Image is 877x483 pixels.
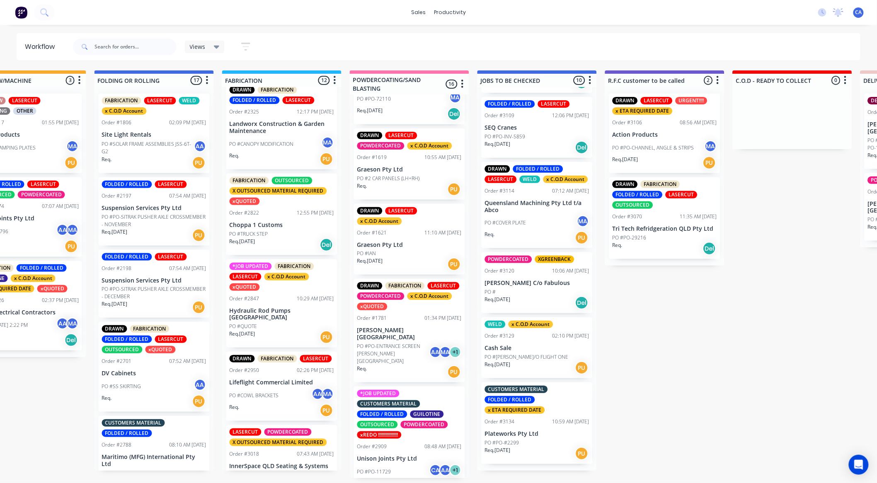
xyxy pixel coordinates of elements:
div: 08:56 AM [DATE] [680,119,717,126]
div: FABRICATIONOUTSOURCEDX OUTSOURCED MATERIAL REQUIREDxQUOTEDOrder #282212:55 PM [DATE]Choppa 1 Cust... [226,174,337,255]
div: LASERCUT [428,282,460,290]
div: PU [65,156,78,169]
div: PU [575,231,589,244]
p: DV Cabinets [102,370,206,377]
span: Views [190,42,206,51]
div: FOLDED / ROLLEDLASERCUTOrder #219807:54 AM [DATE]Suspension Services Pty LtdPO #PO-SITRAK PUSHER ... [99,250,210,318]
div: x C.O.D Account [11,275,56,282]
p: PO #PO-CHANNEL, ANGLE & STRIPS [613,144,694,152]
p: PO #PO-SITRAK PUSHER AXLE CROSSMEMBER - DECEMBER [102,285,206,300]
div: POWDERCOATEDXGREENBACKOrder #312010:06 AM [DATE][PERSON_NAME] C/o FabulousPO #Req.[DATE]Del [482,252,593,313]
div: DRAWN [102,325,127,333]
p: PO #PO-72110 [357,95,391,103]
div: Del [703,242,716,255]
div: Order #3018 [230,450,259,458]
p: Req. [613,241,623,249]
p: Req. [DATE] [357,257,383,265]
div: DRAWN [357,132,383,139]
div: DRAWNFOLDED / ROLLEDLASERCUTWELDx C.O.D AccountOrder #311407:12 AM [DATE]Queensland Machining Pty... [482,162,593,249]
div: LASERCUT [300,355,332,362]
div: OUTSOURCED [357,421,398,428]
div: Order #2701 [102,357,132,365]
p: Req. [102,394,112,402]
div: MA [577,215,589,227]
div: MA [322,388,334,400]
p: PO #PO-29216 [613,234,647,241]
div: LASERCUT [155,253,187,261]
div: x ETA REQUIRED DATE [485,406,545,414]
div: FOLDED / ROLLED [102,181,152,188]
p: PO #PO-INV-5859 [485,133,526,140]
div: Del [448,107,461,121]
div: Order #3109 [485,112,515,119]
p: PO #CANOPY MODIFICATION [230,140,294,148]
div: Order #2197 [102,192,132,200]
p: Cash Sale [485,345,589,352]
div: PU [192,395,206,408]
div: 11:10 AM [DATE] [425,229,462,237]
p: Action Products [613,131,717,138]
p: PO #TRUCK STEP [230,230,268,238]
div: PU [703,156,716,169]
p: Req. [357,182,367,190]
div: Order #1621 [357,229,387,237]
div: LASERCUT [666,191,698,198]
div: DRAWN [485,165,510,173]
div: 12:06 PM [DATE] [552,112,589,119]
div: 10:06 AM [DATE] [552,267,589,275]
div: FABRICATION [275,263,314,270]
div: WELD [485,321,506,328]
div: CUSTOMERS MATERIAL [357,400,420,408]
div: FABRICATION [641,181,680,188]
div: Del [65,333,78,347]
div: LASERCUT [230,428,262,436]
div: LASERCUT [27,181,59,188]
div: 02:09 PM [DATE] [170,119,206,126]
div: 07:52 AM [DATE] [170,357,206,365]
div: Order #2198 [102,265,132,272]
p: Graeson Pty Ltd [357,241,462,249]
div: LASERCUT [155,336,187,343]
div: DRAWNFABRICATIONFOLDED / ROLLEDLASERCUTOUTSOURCEDOrder #307011:35 AM [DATE]Tri Tech Refridgeratio... [609,177,720,259]
div: PU [192,229,206,242]
div: PU [448,258,461,271]
div: FOLDED / ROLLEDLASERCUTOrder #219707:54 AM [DATE]Suspension Services Pty LtdPO #PO-SITRAK PUSHER ... [99,177,210,246]
div: LASERCUT [385,132,417,139]
div: x C.O.D Account [357,217,402,225]
p: Choppa 1 Customs [230,222,334,229]
div: DRAWNLASERCUTPOWDERCOATEDx C.O.D AccountOrder #161910:55 AM [DATE]Graeson Pty LtdPO #2 CAR PANELS... [354,128,465,200]
div: xQUOTED [230,198,260,205]
div: Del [575,141,589,154]
div: 12:17 PM [DATE] [297,108,334,116]
div: Order #2909 [357,443,387,450]
div: x C.O.D Account [407,142,452,150]
div: FOLDED / ROLLED [102,253,152,261]
div: PU [575,447,589,460]
div: Order #1806 [102,119,132,126]
div: Order #2950 [230,367,259,374]
p: Req. [102,156,112,163]
div: LASERCUT [283,97,315,104]
div: Del [575,296,589,309]
div: OTHER [13,107,36,115]
div: XGREENBACK [535,256,574,263]
div: DRAWNLASERCUTx C.O.D AccountOrder #162111:10 AM [DATE]Graeson Pty LtdPO #IANReq.[DATE]PU [354,204,465,275]
div: Order #2822 [230,209,259,217]
p: Unison Joints Pty Ltd [357,455,462,462]
div: PU [192,156,206,169]
div: + 1 [449,346,462,358]
p: Req. [DATE] [485,140,511,148]
p: InnerSpace QLD Seating & Systems Pty Ltd [230,463,334,477]
p: Req. [DATE] [485,296,511,303]
p: Suspension Services Pty Ltd [102,205,206,212]
div: DRAWNFABRICATIONFOLDED / ROLLEDLASERCUTOrder #232512:17 PM [DATE]Landworx Construction & Garden M... [226,83,337,169]
div: LASERCUT [230,273,262,280]
p: PO #[PERSON_NAME]/O FLIGHT ONE [485,353,569,361]
div: Order #1619 [357,154,387,161]
div: AA [56,317,69,330]
div: Order #3070 [613,213,642,220]
div: FABRICATIONLASERCUTWELDx C.O.D AccountOrder #180602:09 PM [DATE]Site Light RentalsPO #SOLAR FRAME... [99,94,210,173]
div: OUTSOURCED [272,177,313,184]
div: DRAWN [357,207,383,215]
div: WELD [179,97,200,104]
